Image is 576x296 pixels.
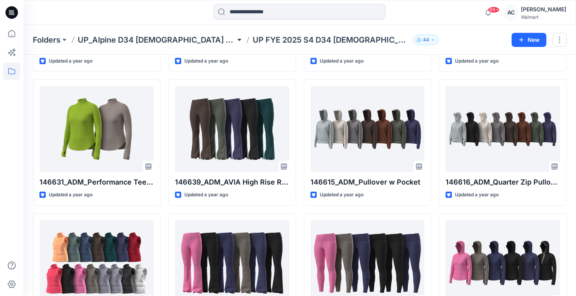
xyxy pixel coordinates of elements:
a: 146639_ADM_AVIA High Rise Rib Crossover Legging OPT2 [175,86,289,172]
p: 44 [423,36,429,44]
p: 146639_ADM_AVIA High Rise Rib Crossover Legging OPT2 [175,177,289,188]
p: UP FYE 2025 S4 D34 [DEMOGRAPHIC_DATA] Active Alpine [253,34,410,45]
a: UP_Alpine D34 [DEMOGRAPHIC_DATA] Active [78,34,235,45]
div: AC [504,5,518,20]
p: 146616_ADM_Quarter Zip Pullover [446,177,560,188]
p: Updated a year ago [184,191,228,199]
p: Updated a year ago [455,57,499,65]
button: 44 [413,34,439,45]
span: 99+ [488,7,499,13]
a: Folders [33,34,61,45]
a: 146615_ADM_Pullover w Pocket [310,86,425,172]
button: New [512,33,546,47]
a: 146631_ADM_Performance Tee OPTC [39,86,154,172]
div: [PERSON_NAME] [521,5,566,14]
p: Updated a year ago [49,191,93,199]
a: 146616_ADM_Quarter Zip Pullover [446,86,560,172]
p: Updated a year ago [320,57,364,65]
p: Updated a year ago [455,191,499,199]
p: Updated a year ago [320,191,364,199]
p: 146631_ADM_Performance Tee OPTC [39,177,154,188]
p: Updated a year ago [184,57,228,65]
div: Walmart [521,14,566,20]
p: Updated a year ago [49,57,93,65]
p: 146615_ADM_Pullover w Pocket [310,177,425,188]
